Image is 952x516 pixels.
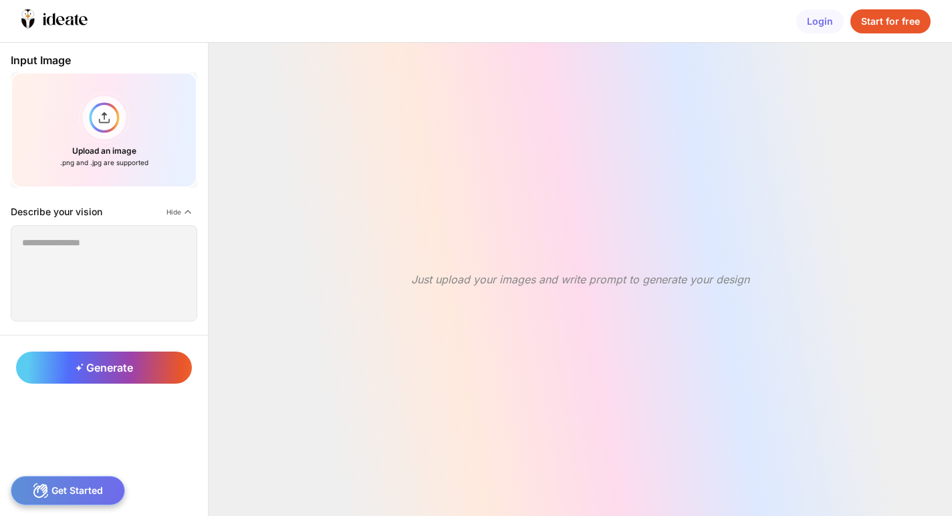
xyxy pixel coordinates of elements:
div: Login [796,9,844,33]
div: Start for free [850,9,931,33]
span: Hide [166,208,181,216]
div: Just upload your images and write prompt to generate your design [411,273,749,286]
span: Generate [76,361,133,374]
div: Describe your vision [11,206,102,217]
div: Get Started [11,476,125,505]
div: Input Image [11,53,197,67]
